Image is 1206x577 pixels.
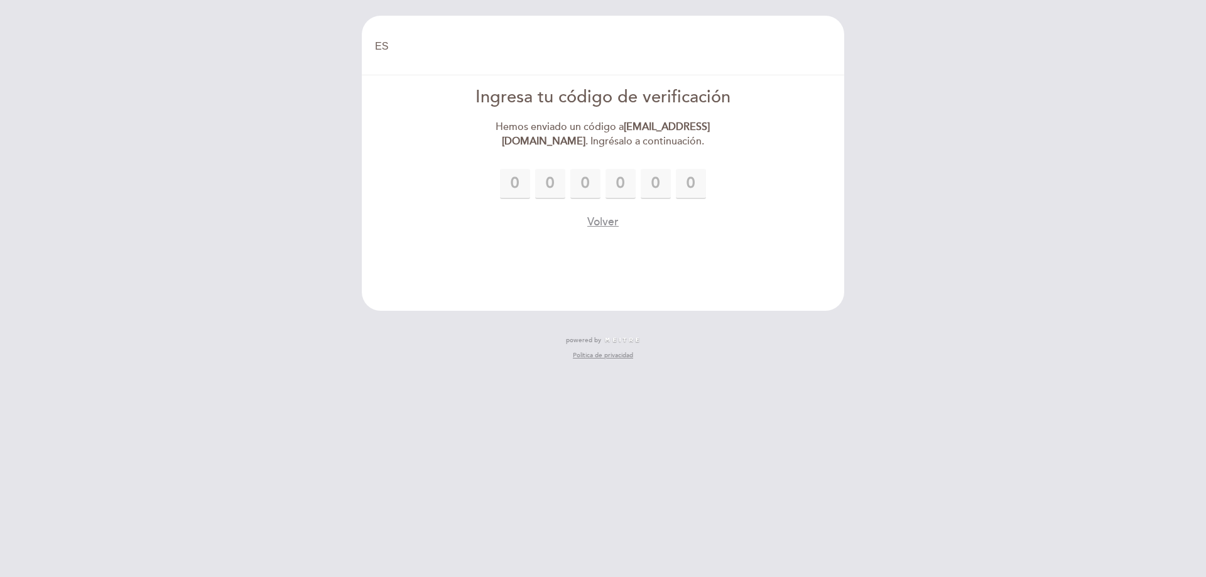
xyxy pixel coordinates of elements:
input: 0 [535,169,565,199]
input: 0 [641,169,671,199]
a: Política de privacidad [573,351,633,360]
strong: [EMAIL_ADDRESS][DOMAIN_NAME] [502,121,710,148]
img: MEITRE [604,337,640,343]
div: Ingresa tu código de verificación [459,85,747,110]
button: Volver [587,214,619,230]
input: 0 [676,169,706,199]
input: 0 [570,169,600,199]
span: powered by [566,336,601,345]
input: 0 [500,169,530,199]
a: powered by [566,336,640,345]
div: Hemos enviado un código a . Ingrésalo a continuación. [459,120,747,149]
input: 0 [606,169,636,199]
